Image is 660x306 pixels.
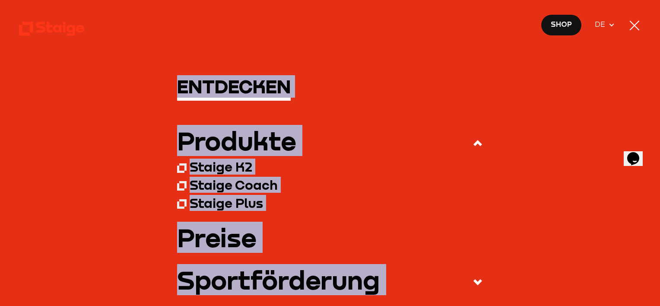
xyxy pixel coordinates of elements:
span: Shop [551,19,572,30]
div: Staige K2 [190,159,252,175]
a: Staige K2 [177,158,483,176]
div: Produkte [177,128,296,153]
iframe: chat widget [624,140,651,166]
a: Staige Coach [177,176,483,194]
div: Staige Coach [190,177,278,193]
a: Staige Plus [177,194,483,212]
span: DE [595,19,608,30]
div: Staige Plus [190,195,263,211]
a: Shop [541,14,582,36]
a: Preise [177,225,483,250]
div: Sportförderung [177,267,380,293]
